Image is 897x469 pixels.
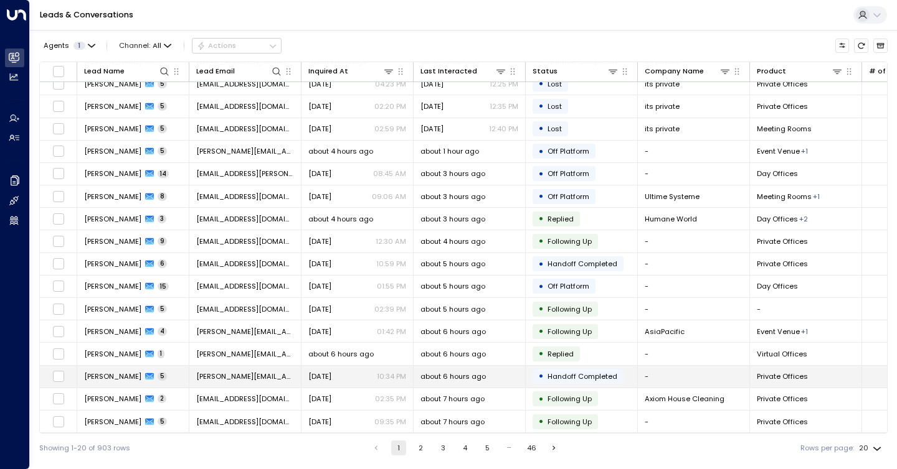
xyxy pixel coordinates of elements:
div: Actions [197,41,236,50]
span: Toggle select row [52,416,65,428]
div: Meeting Rooms [801,327,808,337]
div: • [538,98,544,114]
span: Aug 14, 2025 [308,79,331,89]
p: 09:35 PM [374,417,406,427]
span: 5 [158,124,167,133]
span: Day Offices [757,281,798,291]
span: 9 [158,237,167,246]
span: Handoff Completed [548,259,617,269]
a: Leads & Conversations [40,9,133,20]
span: Toggle select row [52,348,65,360]
span: 3 [158,215,166,223]
div: Company Name [645,65,704,77]
span: Event Venue [757,327,800,337]
span: Following Up [548,327,592,337]
span: Anna Ma [84,146,141,156]
p: 10:34 PM [377,371,406,381]
span: Violeta Lobo [84,214,141,224]
p: 02:20 PM [374,101,406,111]
span: Toggle select row [52,303,65,315]
span: Shanna Headley [84,236,141,246]
span: about 5 hours ago [420,304,485,314]
p: 12:25 PM [490,79,518,89]
div: • [538,413,544,430]
span: Toggle select row [52,100,65,113]
div: • [538,278,544,295]
span: Day Offices [757,214,798,224]
td: - [638,230,750,252]
div: Last Interacted [420,65,506,77]
p: 02:39 PM [374,304,406,314]
div: • [538,300,544,317]
span: Meeting Rooms [757,192,812,202]
span: All [153,42,161,50]
div: 20 [859,440,884,456]
span: about 3 hours ago [420,192,485,202]
span: Felix Feng [84,349,141,359]
p: 12:30 AM [376,236,406,246]
div: • [538,143,544,160]
span: Pauline Neumann [84,192,141,202]
span: about 7 hours ago [420,417,485,427]
span: Off Platform [548,146,589,156]
div: Status [533,65,558,77]
span: Lost [548,79,562,89]
div: Event Venue,Meeting Rooms [799,214,808,224]
span: 5 [158,417,167,426]
div: Company Name [645,65,731,77]
span: 5 [158,305,167,313]
span: Toggle select row [52,167,65,180]
span: Replied [548,214,574,224]
span: Lost [548,101,562,111]
span: Toggle select row [52,235,65,248]
span: 1 [158,350,164,358]
span: Nikki Cornell [84,281,141,291]
span: Private Offices [757,371,808,381]
span: Toggle select row [52,190,65,203]
div: • [538,120,544,137]
p: 09:06 AM [372,192,406,202]
span: Toggle select row [52,392,65,405]
span: Toggle select row [52,123,65,135]
div: … [502,440,517,455]
span: Following Up [548,394,592,404]
span: Following Up [548,417,592,427]
span: sharpeprints@gmail.com [196,417,294,427]
span: Refresh [854,39,868,53]
span: Toggle select row [52,370,65,383]
div: Meeting Rooms [801,146,808,156]
span: Meeting Rooms [757,124,812,134]
span: Jun 30, 2025 [420,124,444,134]
span: Off Platform [548,169,589,179]
span: Private Offices [757,101,808,111]
div: • [538,256,544,272]
p: 12:35 PM [490,101,518,111]
span: about 4 hours ago [420,236,485,246]
span: Ella Choi [84,124,141,134]
span: 2 [158,394,166,403]
div: • [538,165,544,182]
span: Jul 09, 2025 [308,101,331,111]
span: about 1 hour ago [420,146,479,156]
span: 5 [158,102,167,111]
span: Sep 29, 2025 [308,327,331,337]
td: - [638,411,750,432]
span: Toggle select row [52,213,65,225]
span: Oct 01, 2025 [308,371,331,381]
div: Inquired At [308,65,348,77]
span: Sep 18, 2025 [308,236,331,246]
span: a.asima@live.com.au [196,169,294,179]
span: Sep 20, 2025 [308,417,331,427]
span: Private Offices [757,259,808,269]
div: Button group with a nested menu [192,38,282,53]
span: about 5 hours ago [420,281,485,291]
span: Day Offices [757,169,798,179]
span: Malcolm Moran [84,371,141,381]
span: Aug 30, 2025 [420,79,444,89]
span: about 3 hours ago [420,169,485,179]
span: echoi@iqoffices.com [196,79,294,89]
td: - [638,253,750,275]
div: Last Interacted [420,65,477,77]
p: 02:59 PM [374,124,406,134]
label: Rows per page: [800,443,854,453]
